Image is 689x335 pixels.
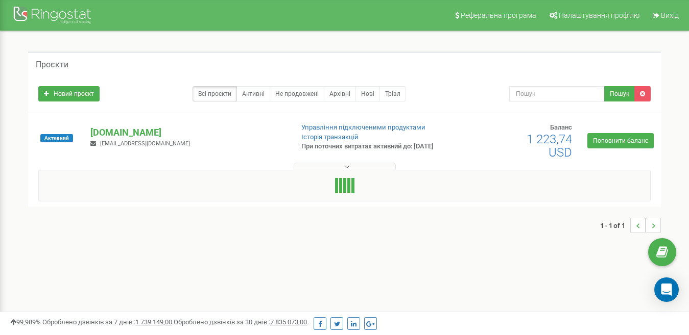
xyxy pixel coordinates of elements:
[379,86,406,101] a: Тріал
[270,86,324,101] a: Не продовжені
[135,318,172,326] u: 1 739 149,00
[550,123,572,131] span: Баланс
[600,218,630,233] span: 1 - 1 of 1
[600,208,661,243] nav: ...
[355,86,380,101] a: Нові
[236,86,270,101] a: Активні
[40,134,73,142] span: Активний
[661,11,679,19] span: Вихід
[301,142,443,151] p: При поточних витратах активний до: [DATE]
[654,277,679,302] div: Open Intercom Messenger
[270,318,307,326] u: 7 835 073,00
[587,133,654,148] a: Поповнити баланс
[38,86,100,101] a: Новий проєкт
[301,133,359,141] a: Історія транзакцій
[324,86,356,101] a: Архівні
[509,86,605,101] input: Пошук
[527,132,572,160] span: 1 223,74 USD
[90,126,284,139] p: [DOMAIN_NAME]
[42,318,172,326] span: Оброблено дзвінків за 7 днів :
[604,86,635,101] button: Пошук
[36,60,68,69] h5: Проєкти
[100,140,190,147] span: [EMAIL_ADDRESS][DOMAIN_NAME]
[461,11,536,19] span: Реферальна програма
[10,318,41,326] span: 99,989%
[193,86,237,101] a: Всі проєкти
[301,123,425,131] a: Управління підключеними продуктами
[559,11,639,19] span: Налаштування профілю
[174,318,307,326] span: Оброблено дзвінків за 30 днів :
